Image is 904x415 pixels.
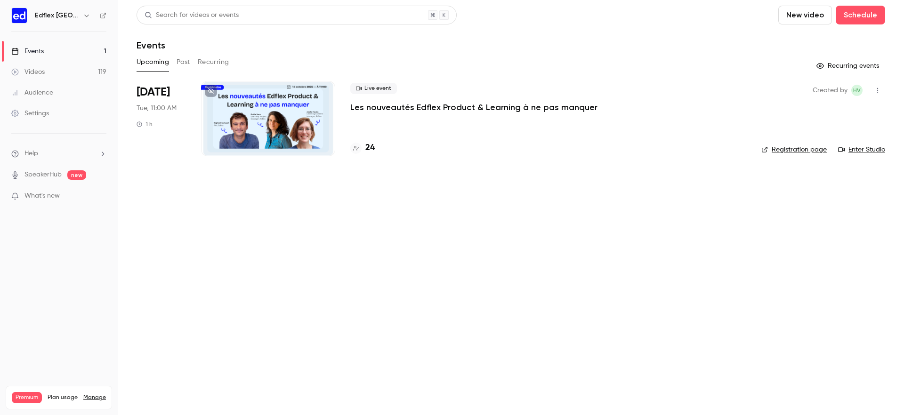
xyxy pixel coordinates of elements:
[853,85,861,96] span: HV
[838,145,885,154] a: Enter Studio
[836,6,885,24] button: Schedule
[365,142,375,154] h4: 24
[813,85,847,96] span: Created by
[11,109,49,118] div: Settings
[137,120,153,128] div: 1 h
[177,55,190,70] button: Past
[761,145,827,154] a: Registration page
[137,55,169,70] button: Upcoming
[48,394,78,401] span: Plan usage
[11,149,106,159] li: help-dropdown-opener
[812,58,885,73] button: Recurring events
[12,392,42,403] span: Premium
[350,83,397,94] span: Live event
[11,88,53,97] div: Audience
[137,81,186,156] div: Oct 14 Tue, 11:00 AM (Europe/Paris)
[83,394,106,401] a: Manage
[198,55,229,70] button: Recurring
[350,102,597,113] a: Les nouveautés Edflex Product & Learning à ne pas manquer
[137,85,170,100] span: [DATE]
[24,170,62,180] a: SpeakerHub
[24,149,38,159] span: Help
[11,47,44,56] div: Events
[778,6,832,24] button: New video
[24,191,60,201] span: What's new
[67,170,86,180] span: new
[145,10,239,20] div: Search for videos or events
[137,40,165,51] h1: Events
[35,11,79,20] h6: Edflex [GEOGRAPHIC_DATA]
[350,142,375,154] a: 24
[12,8,27,23] img: Edflex France
[137,104,177,113] span: Tue, 11:00 AM
[851,85,863,96] span: Hélène VENTURINI
[11,67,45,77] div: Videos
